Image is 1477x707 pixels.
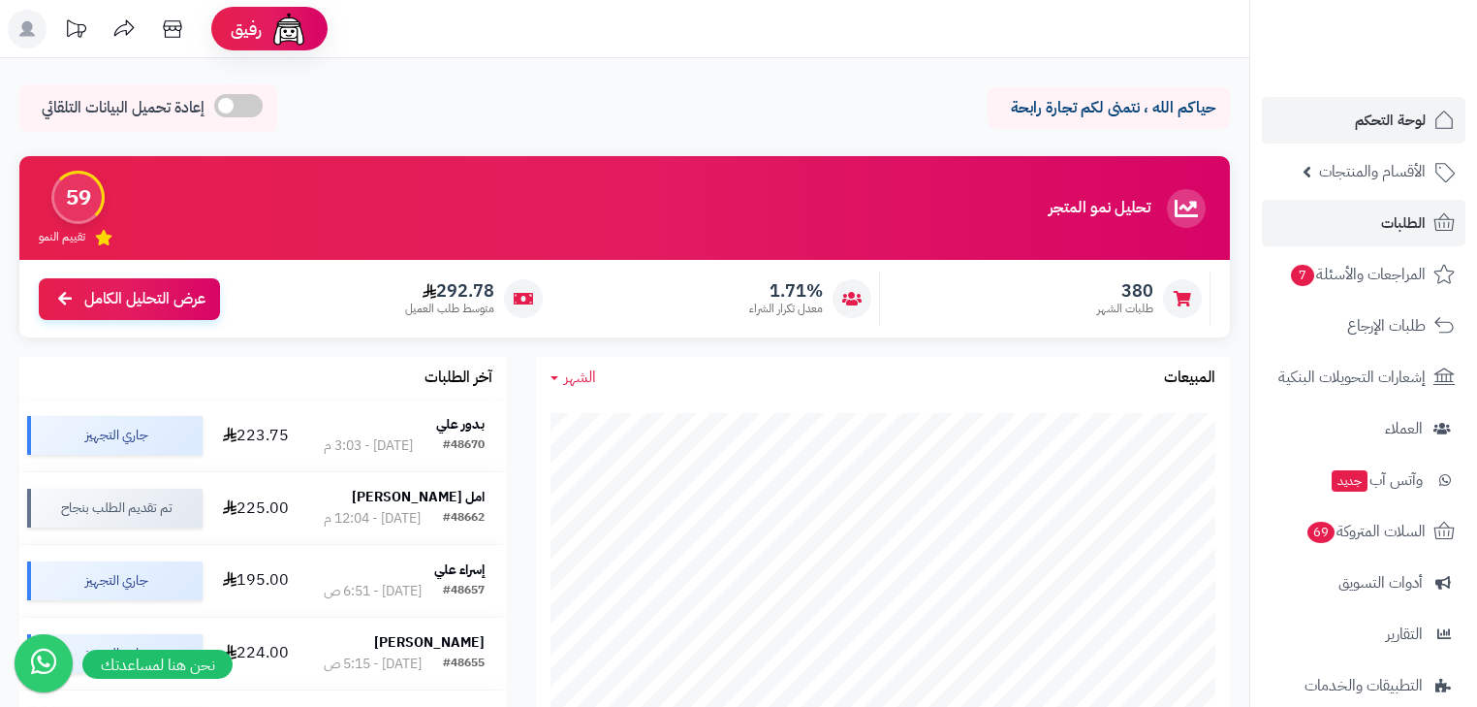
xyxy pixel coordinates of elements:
a: عرض التحليل الكامل [39,278,220,320]
span: 292.78 [405,280,494,302]
span: عرض التحليل الكامل [84,288,205,310]
td: 195.00 [210,545,301,617]
a: العملاء [1262,405,1465,452]
strong: امل [PERSON_NAME] [352,487,485,507]
span: التقارير [1386,621,1423,648]
a: وآتس آبجديد [1262,457,1465,503]
a: طلبات الإرجاع [1262,303,1465,349]
span: السلات المتروكة [1305,518,1426,545]
strong: [PERSON_NAME] [374,632,485,653]
span: طلبات الإرجاع [1347,312,1426,339]
img: ai-face.png [269,10,308,48]
span: 380 [1097,280,1153,302]
span: التطبيقات والخدمات [1304,672,1423,699]
span: متوسط طلب العميل [405,301,494,317]
div: #48670 [443,436,485,456]
h3: المبيعات [1164,370,1215,387]
a: الطلبات [1262,200,1465,246]
p: حياكم الله ، نتمنى لكم تجارة رابحة [1002,97,1215,119]
span: العملاء [1385,415,1423,442]
a: الشهر [550,367,596,389]
span: الأقسام والمنتجات [1319,158,1426,185]
img: logo-2.png [1345,34,1459,75]
div: #48662 [443,509,485,529]
td: 224.00 [210,618,301,690]
span: وآتس آب [1330,466,1423,494]
div: #48655 [443,655,485,674]
span: رفيق [231,17,262,41]
div: [DATE] - 12:04 م [324,509,421,529]
div: جاري التجهيز [27,634,203,673]
a: تحديثات المنصة [51,10,100,53]
div: #48657 [443,582,485,601]
a: لوحة التحكم [1262,97,1465,144]
a: المراجعات والأسئلة7 [1262,251,1465,298]
div: تم تقديم الطلب بنجاح [27,489,203,528]
span: أدوات التسويق [1338,569,1423,596]
span: 1.71% [749,280,823,302]
strong: إسراء علي [434,560,485,580]
span: إشعارات التحويلات البنكية [1278,364,1426,391]
a: السلات المتروكة69 [1262,508,1465,555]
div: جاري التجهيز [27,416,203,455]
span: 7 [1290,264,1315,286]
div: [DATE] - 3:03 م [324,436,413,456]
span: طلبات الشهر [1097,301,1153,317]
a: أدوات التسويق [1262,560,1465,606]
a: التقارير [1262,611,1465,658]
span: تقييم النمو [39,229,85,245]
div: جاري التجهيز [27,562,203,600]
h3: آخر الطلبات [424,370,492,387]
span: الطلبات [1381,209,1426,237]
td: 223.75 [210,400,301,471]
span: إعادة تحميل البيانات التلقائي [42,97,204,119]
span: معدل تكرار الشراء [749,301,823,317]
span: المراجعات والأسئلة [1289,261,1426,288]
span: 69 [1306,521,1336,543]
span: جديد [1332,470,1367,492]
div: [DATE] - 5:15 ص [324,655,422,674]
strong: بدور علي [436,414,485,434]
h3: تحليل نمو المتجر [1049,200,1150,217]
span: الشهر [564,366,596,389]
div: [DATE] - 6:51 ص [324,582,422,601]
span: لوحة التحكم [1355,107,1426,134]
a: إشعارات التحويلات البنكية [1262,354,1465,401]
td: 225.00 [210,472,301,544]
